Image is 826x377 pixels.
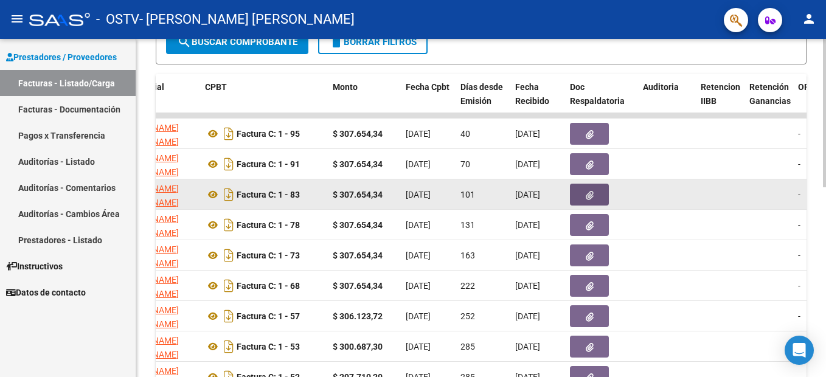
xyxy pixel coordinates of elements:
span: Retencion IIBB [701,82,740,106]
button: Borrar Filtros [318,30,428,54]
strong: $ 307.654,34 [333,129,383,139]
datatable-header-cell: Doc Respaldatoria [565,74,638,128]
mat-icon: person [802,12,816,26]
datatable-header-cell: Fecha Recibido [510,74,565,128]
i: Descargar documento [221,276,237,296]
span: 285 [460,342,475,351]
span: [DATE] [515,281,540,291]
strong: $ 307.654,34 [333,251,383,260]
strong: $ 300.687,30 [333,342,383,351]
span: Prestadores / Proveedores [6,50,117,64]
span: Días desde Emisión [460,82,503,106]
i: Descargar documento [221,124,237,144]
span: - [798,311,800,321]
span: - [798,159,800,169]
div: Open Intercom Messenger [785,336,814,365]
span: Fecha Cpbt [406,82,449,92]
span: [DATE] [406,190,431,199]
strong: Factura C: 1 - 57 [237,311,300,321]
span: [DATE] [515,190,540,199]
i: Descargar documento [221,306,237,326]
strong: Factura C: 1 - 73 [237,251,300,260]
button: Buscar Comprobante [166,30,308,54]
datatable-header-cell: CPBT [200,74,328,128]
datatable-header-cell: Monto [328,74,401,128]
span: Retención Ganancias [749,82,791,106]
strong: Factura C: 1 - 95 [237,129,300,139]
span: - [PERSON_NAME] [PERSON_NAME] [139,6,355,33]
span: Auditoria [643,82,679,92]
span: [DATE] [515,129,540,139]
mat-icon: search [177,35,192,49]
strong: $ 306.123,72 [333,311,383,321]
strong: Factura C: 1 - 53 [237,342,300,351]
span: - [798,129,800,139]
strong: Factura C: 1 - 78 [237,220,300,230]
datatable-header-cell: Retencion IIBB [696,74,744,128]
span: [DATE] [406,281,431,291]
span: Buscar Comprobante [177,36,297,47]
span: - [798,190,800,199]
span: 101 [460,190,475,199]
strong: $ 307.654,34 [333,159,383,169]
span: - [798,281,800,291]
span: 70 [460,159,470,169]
span: - [798,220,800,230]
span: Borrar Filtros [329,36,417,47]
datatable-header-cell: Días desde Emisión [456,74,510,128]
span: 222 [460,281,475,291]
strong: Factura C: 1 - 68 [237,281,300,291]
datatable-header-cell: Retención Ganancias [744,74,793,128]
span: Doc Respaldatoria [570,82,625,106]
span: [DATE] [406,129,431,139]
span: 131 [460,220,475,230]
strong: Factura C: 1 - 83 [237,190,300,199]
span: CPBT [205,82,227,92]
i: Descargar documento [221,246,237,265]
span: [DATE] [515,251,540,260]
i: Descargar documento [221,185,237,204]
span: 163 [460,251,475,260]
span: [DATE] [515,311,540,321]
mat-icon: delete [329,35,344,49]
span: 252 [460,311,475,321]
span: [DATE] [406,342,431,351]
span: [DATE] [515,220,540,230]
i: Descargar documento [221,337,237,356]
span: [DATE] [515,159,540,169]
span: Instructivos [6,260,63,273]
span: Fecha Recibido [515,82,549,106]
span: [DATE] [406,220,431,230]
span: 40 [460,129,470,139]
span: Monto [333,82,358,92]
i: Descargar documento [221,215,237,235]
strong: $ 307.654,34 [333,190,383,199]
strong: Factura C: 1 - 91 [237,159,300,169]
i: Descargar documento [221,154,237,174]
span: [DATE] [406,311,431,321]
strong: $ 307.654,34 [333,220,383,230]
mat-icon: menu [10,12,24,26]
span: OP [798,82,810,92]
span: [DATE] [406,251,431,260]
datatable-header-cell: Auditoria [638,74,696,128]
span: [DATE] [406,159,431,169]
span: - [798,251,800,260]
span: Datos de contacto [6,286,86,299]
span: - OSTV [96,6,139,33]
datatable-header-cell: Fecha Cpbt [401,74,456,128]
strong: $ 307.654,34 [333,281,383,291]
span: [DATE] [515,342,540,351]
